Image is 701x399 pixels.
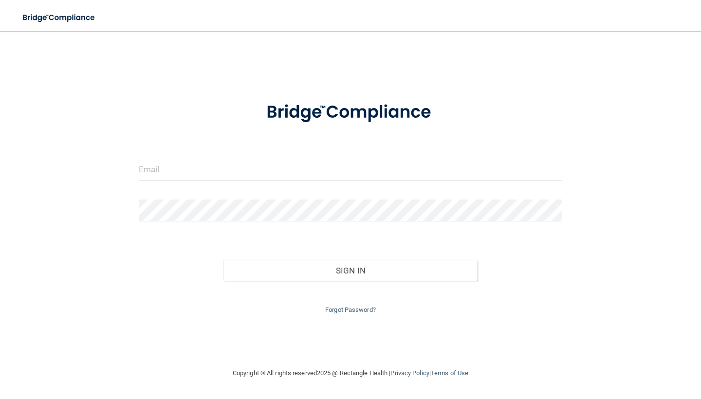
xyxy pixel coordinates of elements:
[223,260,478,281] button: Sign In
[15,8,104,28] img: bridge_compliance_login_screen.278c3ca4.svg
[390,369,429,377] a: Privacy Policy
[325,306,376,313] a: Forgot Password?
[248,90,453,135] img: bridge_compliance_login_screen.278c3ca4.svg
[139,159,562,181] input: Email
[173,358,528,389] div: Copyright © All rights reserved 2025 @ Rectangle Health | |
[431,369,468,377] a: Terms of Use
